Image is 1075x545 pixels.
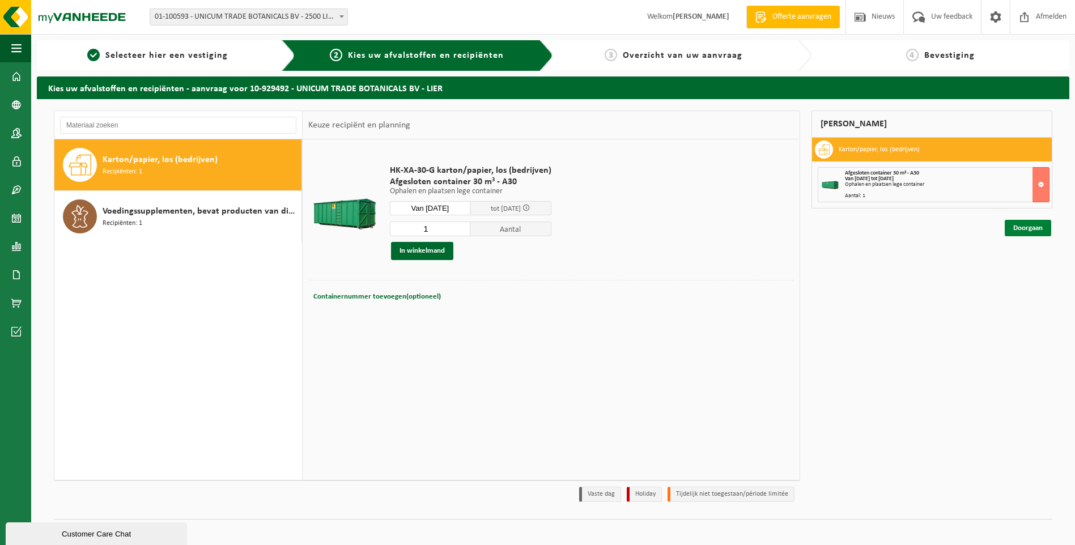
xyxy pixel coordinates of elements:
[811,110,1053,138] div: [PERSON_NAME]
[150,8,348,25] span: 01-100593 - UNICUM TRADE BOTANICALS BV - 2500 LIER, JOSEPH VAN INSTRAAT 21
[845,182,1049,188] div: Ophalen en plaatsen lege container
[37,76,1069,99] h2: Kies uw afvalstoffen en recipiënten - aanvraag voor 10-929492 - UNICUM TRADE BOTANICALS BV - LIER
[6,520,189,545] iframe: chat widget
[491,205,521,212] span: tot [DATE]
[60,117,296,134] input: Materiaal zoeken
[390,165,551,176] span: HK-XA-30-G karton/papier, los (bedrijven)
[105,51,228,60] span: Selecteer hier een vestiging
[43,49,273,62] a: 1Selecteer hier een vestiging
[770,11,834,23] span: Offerte aanvragen
[746,6,840,28] a: Offerte aanvragen
[54,191,302,242] button: Voedingssupplementen, bevat producten van dierlijke oorsprong, categorie 3 Recipiënten: 1
[470,222,551,236] span: Aantal
[579,487,621,502] li: Vaste dag
[390,201,471,215] input: Selecteer datum
[87,49,100,61] span: 1
[1005,220,1051,236] a: Doorgaan
[845,176,894,182] strong: Van [DATE] tot [DATE]
[103,153,218,167] span: Karton/papier, los (bedrijven)
[103,167,142,177] span: Recipiënten: 1
[845,170,919,176] span: Afgesloten container 30 m³ - A30
[906,49,919,61] span: 4
[845,193,1049,199] div: Aantal: 1
[924,51,975,60] span: Bevestiging
[390,176,551,188] span: Afgesloten container 30 m³ - A30
[668,487,794,502] li: Tijdelijk niet toegestaan/période limitée
[54,139,302,191] button: Karton/papier, los (bedrijven) Recipiënten: 1
[623,51,742,60] span: Overzicht van uw aanvraag
[103,205,299,218] span: Voedingssupplementen, bevat producten van dierlijke oorsprong, categorie 3
[627,487,662,502] li: Holiday
[839,140,920,159] h3: Karton/papier, los (bedrijven)
[330,49,342,61] span: 2
[391,242,453,260] button: In winkelmand
[673,12,729,21] strong: [PERSON_NAME]
[605,49,617,61] span: 3
[303,111,416,139] div: Keuze recipiënt en planning
[103,218,142,229] span: Recipiënten: 1
[312,289,442,305] button: Containernummer toevoegen(optioneel)
[390,188,551,195] p: Ophalen en plaatsen lege container
[313,293,441,300] span: Containernummer toevoegen(optioneel)
[150,9,347,25] span: 01-100593 - UNICUM TRADE BOTANICALS BV - 2500 LIER, JOSEPH VAN INSTRAAT 21
[348,51,504,60] span: Kies uw afvalstoffen en recipiënten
